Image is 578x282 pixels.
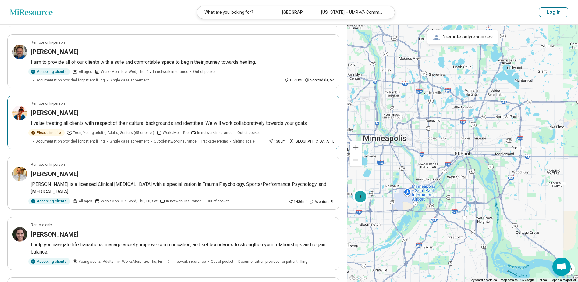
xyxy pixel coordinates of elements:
[350,141,362,154] button: Zoom in
[36,78,105,83] span: Documentation provided for patient filling
[79,259,114,264] span: Young adults, Adults
[288,199,307,204] div: 1436 mi
[275,6,313,19] div: [GEOGRAPHIC_DATA][PERSON_NAME], [GEOGRAPHIC_DATA]
[28,129,65,136] div: Please inquire
[197,6,275,19] div: What are you looking for?
[163,130,189,136] span: Works Mon, Tue
[36,139,105,144] span: Documentation provided for patient filling
[289,139,334,144] div: [GEOGRAPHIC_DATA] , FL
[284,78,302,83] div: 1271 mi
[501,278,534,282] span: Map data ©2025 Google
[552,258,571,276] div: Open chat
[206,198,229,204] span: Out-of-pocket
[427,30,498,44] div: 2 remote only resources
[28,68,70,75] div: Accepting clients
[233,139,255,144] span: Sliding scale
[31,40,65,45] p: Remote or In-person
[166,198,201,204] span: In-network insurance
[31,241,334,256] p: I help you navigate life transitions, manage anxiety, improve communication, and set boundaries t...
[154,139,197,144] span: Out-of-network insurance
[28,198,70,204] div: Accepting clients
[31,59,334,66] p: I aim to provide all of our clients with a safe and comfortable space to begin their journey towa...
[551,278,576,282] a: Report a map error
[31,120,334,127] p: I value treating all clients with respect of their cultural backgrounds and identities. We will w...
[237,130,260,136] span: Out-of-pocket
[31,162,65,167] p: Remote or In-person
[314,6,391,19] div: [US_STATE] – UMR-VA Community Care Network
[305,78,334,83] div: Scottsdale , AZ
[122,259,162,264] span: Works Mon, Tue, Thu, Fri
[309,199,334,204] div: Aventura , FL
[110,139,149,144] span: Single case agreement
[211,259,233,264] span: Out-of-pocket
[350,154,362,166] button: Zoom out
[31,222,52,228] p: Remote only
[101,198,158,204] span: Works Mon, Tue, Wed, Thu, Fri, Sat
[538,278,547,282] a: Terms (opens in new tab)
[171,259,206,264] span: In-network insurance
[353,189,367,204] div: 3
[31,48,79,56] h3: [PERSON_NAME]
[110,78,149,83] span: Single case agreement
[197,130,232,136] span: In-network insurance
[31,109,79,117] h3: [PERSON_NAME]
[268,139,287,144] div: 1305 mi
[73,130,154,136] span: Teen, Young adults, Adults, Seniors (65 or older)
[28,258,70,265] div: Accepting clients
[79,198,92,204] span: All ages
[193,69,216,74] span: Out-of-pocket
[201,139,228,144] span: Package pricing
[31,230,79,239] h3: [PERSON_NAME]
[101,69,144,74] span: Works Mon, Tue, Wed, Thu
[153,69,188,74] span: In-network insurance
[79,69,92,74] span: All ages
[31,101,65,106] p: Remote or In-person
[31,181,334,195] p: [PERSON_NAME] is a licensed Clinical [MEDICAL_DATA] with a specialization in Trauma Psychology, S...
[238,259,307,264] span: Documentation provided for patient filling
[31,170,79,178] h3: [PERSON_NAME]
[539,7,568,17] button: Log In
